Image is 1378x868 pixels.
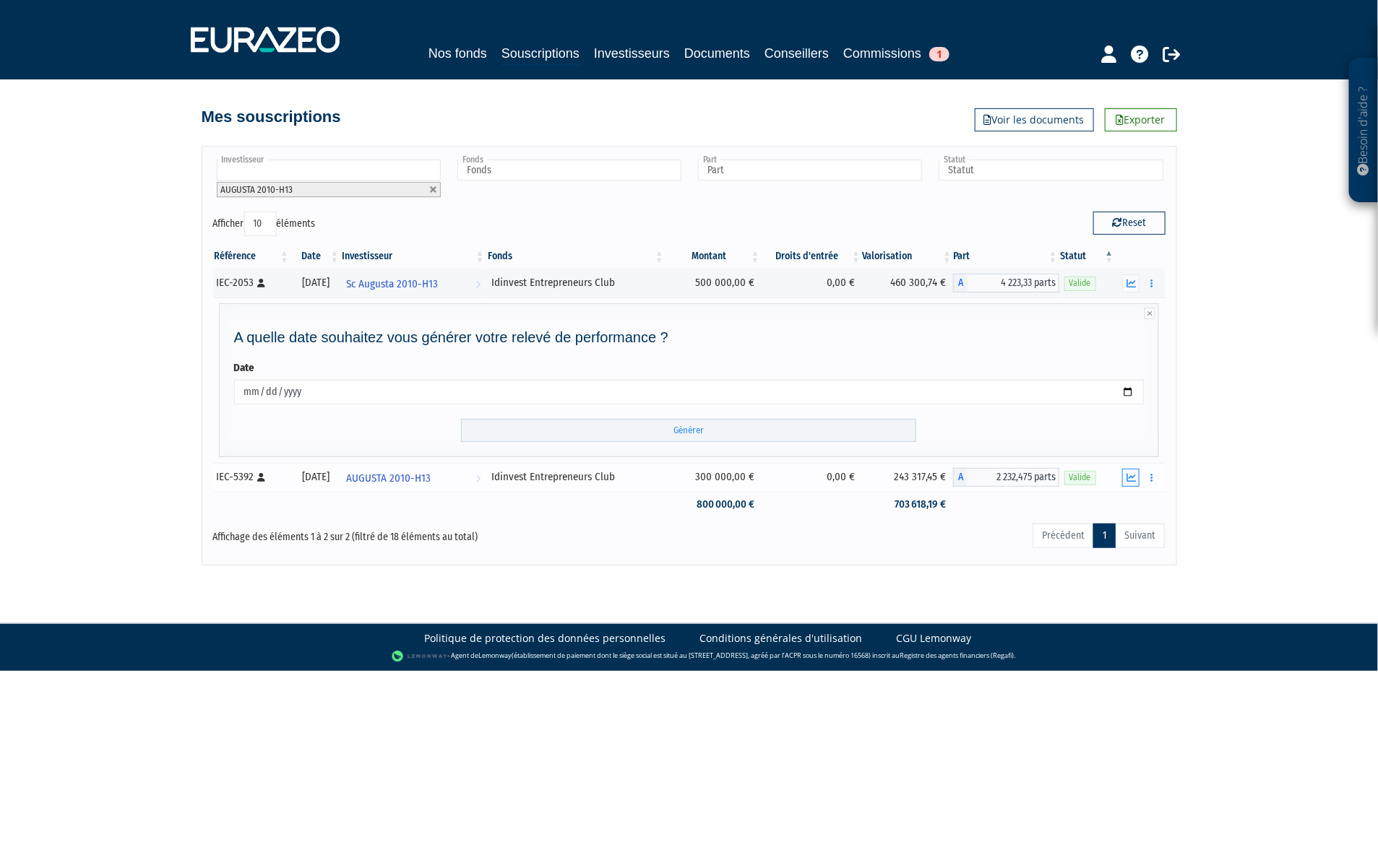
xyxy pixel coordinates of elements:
[762,244,863,269] th: Droits d'entrée: activer pour trier la colonne par ordre croissant
[1059,244,1116,269] th: Statut : activer pour trier la colonne par ordre d&eacute;croissant
[341,463,486,492] a: AUGUSTA 2010-H13
[700,631,863,646] a: Conditions générales d'utilisation
[929,47,949,61] span: 1
[862,492,953,517] td: 703 618,19 €
[478,651,512,660] a: Lemonway
[202,108,341,126] h4: Mes souscriptions
[486,244,666,269] th: Fonds: activer pour trier la colonne par ordre croissant
[258,279,266,287] i: [Français] Personne physique
[1093,212,1166,235] button: Reset
[491,275,660,290] div: Idinvest Entrepreneurs Club
[296,275,336,290] div: [DATE]
[843,43,949,64] a: Commissions1
[953,244,1059,269] th: Part: activer pour trier la colonne par ordre croissant
[953,468,1059,487] div: A - Idinvest Entrepreneurs Club
[290,244,341,269] th: Date: activer pour trier la colonne par ordre croissant
[475,271,481,298] i: Voir l'investisseur
[762,269,863,298] td: 0,00 €
[968,468,1059,487] span: 2 232,475 parts
[1064,471,1096,485] span: Valide
[900,651,1014,660] a: Registre des agents financiers (Regafi)
[475,465,481,492] i: Voir l'investisseur
[594,43,670,64] a: Investisseurs
[258,473,266,482] i: [Français] Personne physique
[191,27,340,53] img: 1732889491-logotype_eurazeo_blanc_rvb.png
[341,244,486,269] th: Investisseur: activer pour trier la colonne par ordre croissant
[461,419,916,443] input: Générer
[341,269,486,298] a: Sc Augusta 2010-H13
[1064,277,1096,290] span: Valide
[429,43,487,64] a: Nos fonds
[213,212,316,236] label: Afficher éléments
[221,184,293,195] span: AUGUSTA 2010-H13
[392,649,447,664] img: logo-lemonway.png
[666,269,762,298] td: 500 000,00 €
[491,469,660,485] div: Idinvest Entrepreneurs Club
[666,492,762,517] td: 800 000,00 €
[217,275,285,290] div: IEC-2053
[217,469,285,485] div: IEC-5392
[666,463,762,492] td: 300 000,00 €
[666,244,762,269] th: Montant: activer pour trier la colonne par ordre croissant
[244,212,277,236] select: Afficheréléments
[953,274,968,292] span: A
[213,244,290,269] th: Référence : activer pour trier la colonne par ordre croissant
[953,468,968,487] span: A
[501,43,580,66] a: Souscriptions
[975,108,1094,131] a: Voir les documents
[347,271,439,298] span: Sc Augusta 2010-H13
[1356,66,1372,196] p: Besoin d'aide ?
[897,631,972,646] a: CGU Lemonway
[425,631,666,646] a: Politique de protection des données personnelles
[968,274,1059,292] span: 4 223,33 parts
[347,465,431,492] span: AUGUSTA 2010-H13
[234,360,255,376] label: Date
[953,274,1059,292] div: A - Idinvest Entrepreneurs Club
[1093,524,1116,548] a: 1
[684,43,750,64] a: Documents
[862,244,953,269] th: Valorisation: activer pour trier la colonne par ordre croissant
[14,649,1364,664] div: - Agent de (établissement de paiement dont le siège social est situé au [STREET_ADDRESS], agréé p...
[862,269,953,298] td: 460 300,74 €
[862,463,953,492] td: 243 317,45 €
[234,329,1145,345] h4: A quelle date souhaitez vous générer votre relevé de performance ?
[213,522,598,545] div: Affichage des éléments 1 à 2 sur 2 (filtré de 18 éléments au total)
[762,463,863,492] td: 0,00 €
[765,43,829,64] a: Conseillers
[1105,108,1177,131] a: Exporter
[296,469,336,485] div: [DATE]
